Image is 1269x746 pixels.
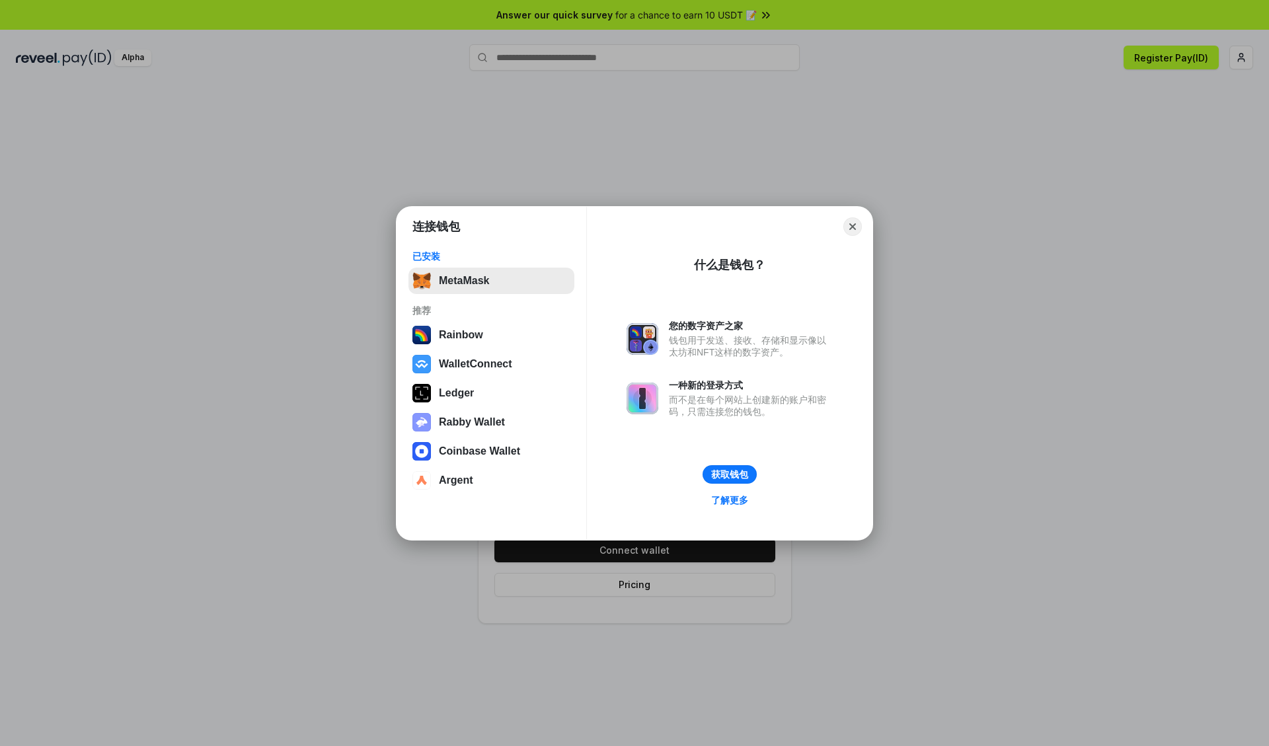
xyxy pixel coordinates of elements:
[412,471,431,490] img: svg+xml,%3Csvg%20width%3D%2228%22%20height%3D%2228%22%20viewBox%3D%220%200%2028%2028%22%20fill%3D...
[412,250,570,262] div: 已安装
[408,268,574,294] button: MetaMask
[412,384,431,402] img: svg+xml,%3Csvg%20xmlns%3D%22http%3A%2F%2Fwww.w3.org%2F2000%2Fsvg%22%20width%3D%2228%22%20height%3...
[412,326,431,344] img: svg+xml,%3Csvg%20width%3D%22120%22%20height%3D%22120%22%20viewBox%3D%220%200%20120%20120%22%20fil...
[843,217,862,236] button: Close
[439,275,489,287] div: MetaMask
[669,379,833,391] div: 一种新的登录方式
[412,305,570,317] div: 推荐
[412,442,431,461] img: svg+xml,%3Csvg%20width%3D%2228%22%20height%3D%2228%22%20viewBox%3D%220%200%2028%2028%22%20fill%3D...
[412,355,431,373] img: svg+xml,%3Csvg%20width%3D%2228%22%20height%3D%2228%22%20viewBox%3D%220%200%2028%2028%22%20fill%3D...
[669,320,833,332] div: 您的数字资产之家
[408,380,574,406] button: Ledger
[439,329,483,341] div: Rainbow
[627,383,658,414] img: svg+xml,%3Csvg%20xmlns%3D%22http%3A%2F%2Fwww.w3.org%2F2000%2Fsvg%22%20fill%3D%22none%22%20viewBox...
[408,438,574,465] button: Coinbase Wallet
[439,416,505,428] div: Rabby Wallet
[408,351,574,377] button: WalletConnect
[408,467,574,494] button: Argent
[439,358,512,370] div: WalletConnect
[412,272,431,290] img: svg+xml,%3Csvg%20fill%3D%22none%22%20height%3D%2233%22%20viewBox%3D%220%200%2035%2033%22%20width%...
[711,468,748,480] div: 获取钱包
[694,257,765,273] div: 什么是钱包？
[408,409,574,435] button: Rabby Wallet
[439,387,474,399] div: Ledger
[412,219,460,235] h1: 连接钱包
[703,465,757,484] button: 获取钱包
[669,334,833,358] div: 钱包用于发送、接收、存储和显示像以太坊和NFT这样的数字资产。
[627,323,658,355] img: svg+xml,%3Csvg%20xmlns%3D%22http%3A%2F%2Fwww.w3.org%2F2000%2Fsvg%22%20fill%3D%22none%22%20viewBox...
[703,492,756,509] a: 了解更多
[439,445,520,457] div: Coinbase Wallet
[412,413,431,431] img: svg+xml,%3Csvg%20xmlns%3D%22http%3A%2F%2Fwww.w3.org%2F2000%2Fsvg%22%20fill%3D%22none%22%20viewBox...
[408,322,574,348] button: Rainbow
[711,494,748,506] div: 了解更多
[669,394,833,418] div: 而不是在每个网站上创建新的账户和密码，只需连接您的钱包。
[439,474,473,486] div: Argent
